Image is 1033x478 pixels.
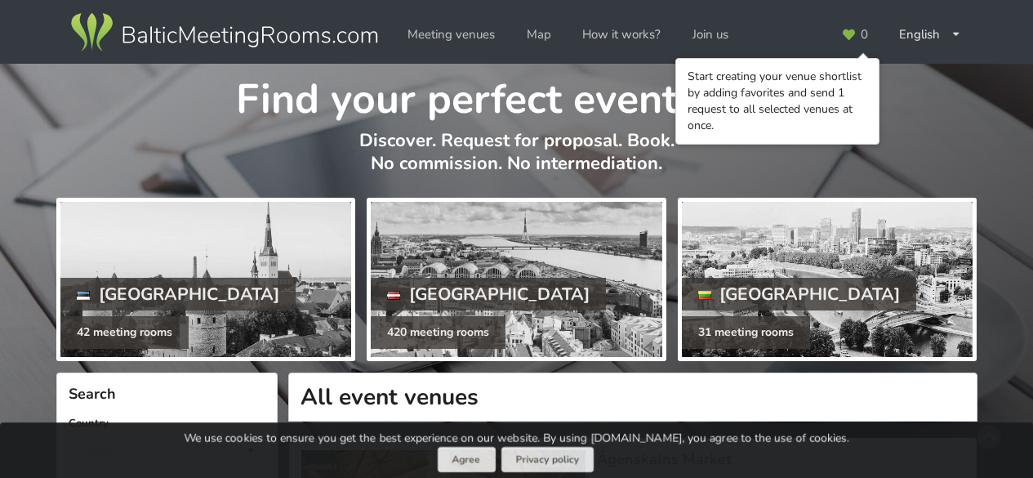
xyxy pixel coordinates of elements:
img: Baltic Meeting Rooms [68,10,381,56]
span: 0 [861,29,868,41]
label: Country [69,415,265,431]
a: Map [515,19,563,51]
a: Meeting venues [396,19,506,51]
a: How it works? [571,19,672,51]
div: [GEOGRAPHIC_DATA] [371,278,606,310]
div: Start creating your venue shortlist by adding favorites and send 1 request to all selected venues... [688,69,867,134]
div: 420 meeting rooms [371,316,505,349]
a: Privacy policy [501,447,594,472]
h1: Find your perfect event space [56,64,977,126]
div: 42 meeting rooms [60,316,189,349]
a: [GEOGRAPHIC_DATA] 31 meeting rooms [678,198,977,361]
button: Agree [438,447,496,472]
div: English [888,19,973,51]
div: [GEOGRAPHIC_DATA] [682,278,917,310]
a: [GEOGRAPHIC_DATA] 420 meeting rooms [367,198,666,361]
a: [GEOGRAPHIC_DATA] 42 meeting rooms [56,198,355,361]
div: [GEOGRAPHIC_DATA] [60,278,296,310]
a: Join us [681,19,740,51]
h1: All event venues [288,373,977,422]
span: Search [69,384,116,404]
div: 31 meeting rooms [682,316,810,349]
p: Discover. Request for proposal. Book. No commission. No intermediation. [56,129,977,192]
